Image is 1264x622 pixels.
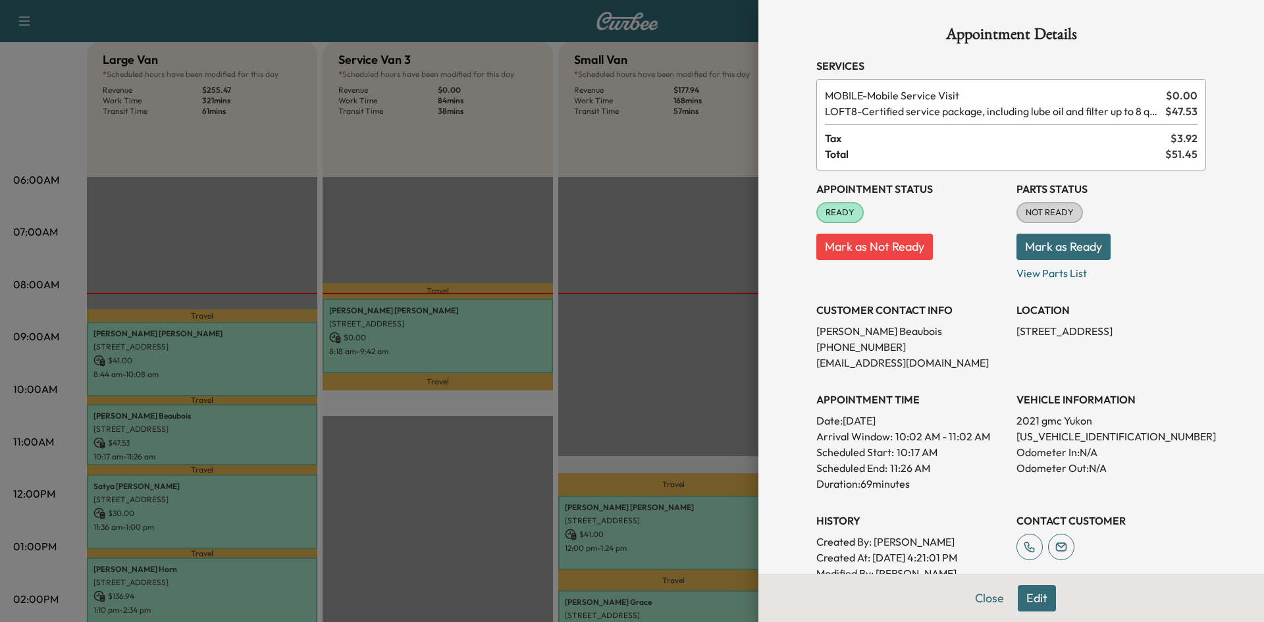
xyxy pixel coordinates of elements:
p: [PERSON_NAME] Beaubois [816,323,1006,339]
h3: History [816,513,1006,529]
p: Scheduled End: [816,460,887,476]
h3: Services [816,58,1206,74]
span: READY [818,206,862,219]
p: [US_VEHICLE_IDENTIFICATION_NUMBER] [1016,428,1206,444]
button: Close [966,585,1013,611]
h3: CUSTOMER CONTACT INFO [816,302,1006,318]
span: Certified service package, including lube oil and filter up to 8 quarts, tire rotation. [825,103,1160,119]
h3: LOCATION [1016,302,1206,318]
span: $ 51.45 [1165,146,1198,162]
button: Edit [1018,585,1056,611]
p: Odometer In: N/A [1016,444,1206,460]
p: [STREET_ADDRESS] [1016,323,1206,339]
p: Created At : [DATE] 4:21:01 PM [816,550,1006,565]
span: Tax [825,130,1171,146]
p: 10:17 AM [897,444,937,460]
h3: APPOINTMENT TIME [816,392,1006,407]
p: Date: [DATE] [816,413,1006,428]
p: View Parts List [1016,260,1206,281]
h3: Parts Status [1016,181,1206,197]
span: 10:02 AM - 11:02 AM [895,428,990,444]
span: NOT READY [1018,206,1082,219]
p: Scheduled Start: [816,444,894,460]
p: 2021 gmc Yukon [1016,413,1206,428]
span: Mobile Service Visit [825,88,1161,103]
p: 11:26 AM [890,460,930,476]
h1: Appointment Details [816,26,1206,47]
p: Modified By : [PERSON_NAME] [816,565,1006,581]
span: $ 0.00 [1166,88,1198,103]
p: Created By : [PERSON_NAME] [816,534,1006,550]
h3: VEHICLE INFORMATION [1016,392,1206,407]
p: [EMAIL_ADDRESS][DOMAIN_NAME] [816,355,1006,371]
span: $ 47.53 [1165,103,1198,119]
p: [PHONE_NUMBER] [816,339,1006,355]
button: Mark as Ready [1016,234,1111,260]
span: Total [825,146,1165,162]
p: Odometer Out: N/A [1016,460,1206,476]
p: Duration: 69 minutes [816,476,1006,492]
button: Mark as Not Ready [816,234,933,260]
h3: CONTACT CUSTOMER [1016,513,1206,529]
p: Arrival Window: [816,428,1006,444]
h3: Appointment Status [816,181,1006,197]
span: $ 3.92 [1171,130,1198,146]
